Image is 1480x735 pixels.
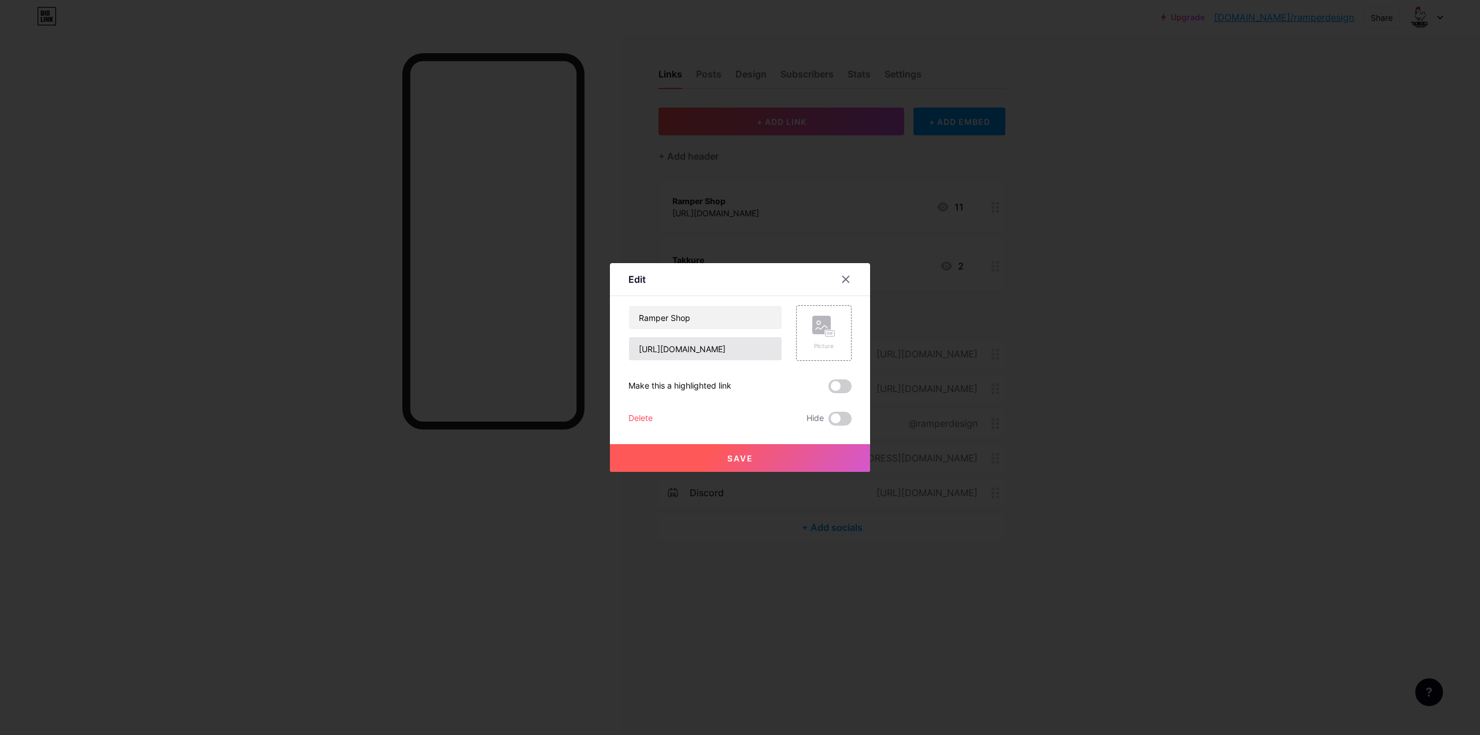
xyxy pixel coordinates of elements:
[610,444,870,472] button: Save
[628,379,731,393] div: Make this a highlighted link
[812,342,835,350] div: Picture
[806,412,824,426] span: Hide
[628,272,646,286] div: Edit
[727,453,753,463] span: Save
[629,306,782,329] input: Title
[628,412,653,426] div: Delete
[629,337,782,360] input: URL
